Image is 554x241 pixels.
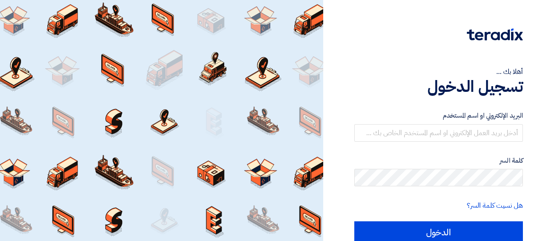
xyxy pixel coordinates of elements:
a: هل نسيت كلمة السر؟ [467,200,523,211]
label: البريد الإلكتروني او اسم المستخدم [354,111,523,121]
div: أهلا بك ... [354,66,523,77]
h1: تسجيل الدخول [354,77,523,96]
img: Teradix logo [467,28,523,41]
label: كلمة السر [354,156,523,166]
input: أدخل بريد العمل الإلكتروني او اسم المستخدم الخاص بك ... [354,124,523,142]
